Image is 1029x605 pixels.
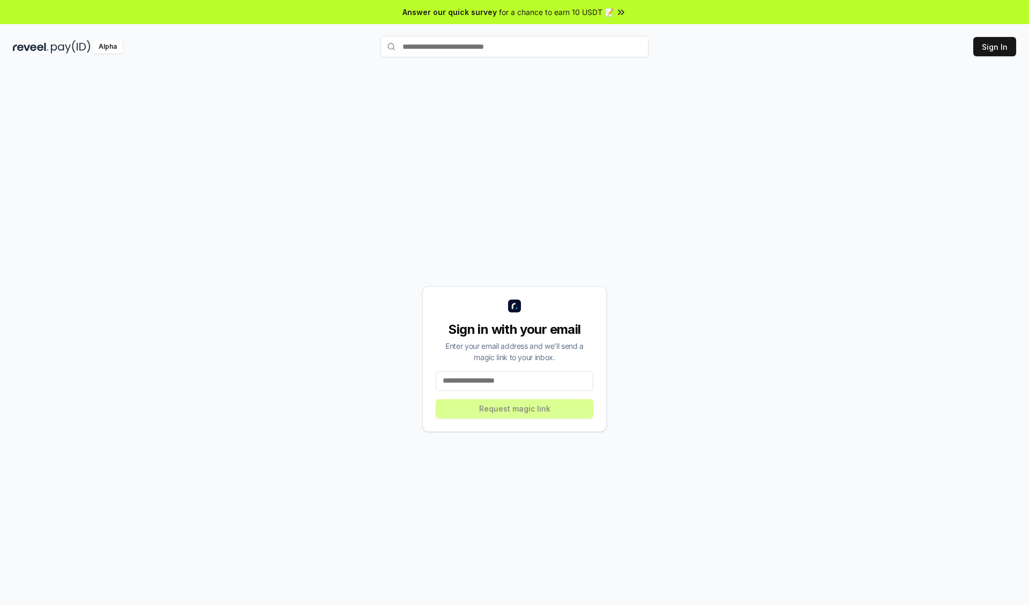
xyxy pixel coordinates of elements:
div: Alpha [93,40,123,54]
img: reveel_dark [13,40,49,54]
span: for a chance to earn 10 USDT 📝 [499,6,614,18]
div: Enter your email address and we’ll send a magic link to your inbox. [436,340,593,363]
img: logo_small [508,300,521,312]
button: Sign In [973,37,1016,56]
div: Sign in with your email [436,321,593,338]
span: Answer our quick survey [402,6,497,18]
img: pay_id [51,40,91,54]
